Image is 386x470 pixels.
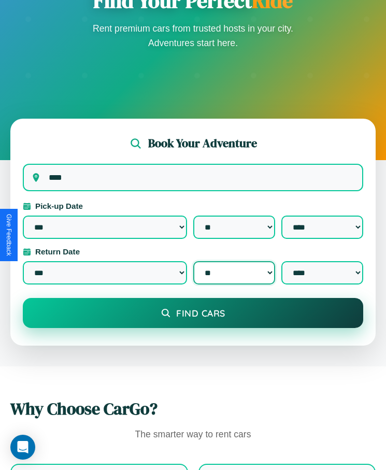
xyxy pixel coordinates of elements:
label: Pick-up Date [23,202,363,210]
div: Give Feedback [5,214,12,256]
h2: Book Your Adventure [148,135,257,151]
button: Find Cars [23,298,363,328]
h2: Why Choose CarGo? [10,397,376,420]
p: Rent premium cars from trusted hosts in your city. Adventures start here. [90,21,297,50]
p: The smarter way to rent cars [10,426,376,443]
label: Return Date [23,247,363,256]
div: Open Intercom Messenger [10,435,35,460]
